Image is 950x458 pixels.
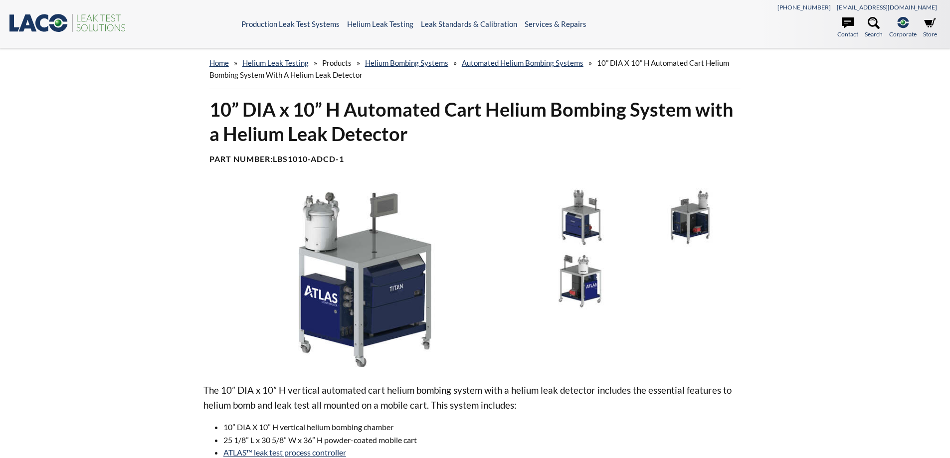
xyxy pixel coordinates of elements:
a: Services & Repairs [525,19,586,28]
img: 10" x 10" Automated Helium Bombing System Rear 3/4 View [529,252,633,309]
img: 10" x 10" Automated Helium Bombing System 3/4 View [529,188,633,246]
a: [EMAIL_ADDRESS][DOMAIN_NAME] [837,3,937,11]
b: LBS1010-ADCD-1 [273,154,344,163]
span: Corporate [889,29,917,39]
a: Helium Bombing Systems [365,58,448,67]
a: Contact [837,17,858,39]
span: Products [322,58,352,67]
h4: Part Number: [209,154,741,164]
a: ATLAS™ leak test process controller [223,448,346,457]
h1: 10” DIA x 10” H Automated Cart Helium Bombing System with a Helium Leak Detector [209,97,741,147]
li: 10” DIA X 10” H vertical helium bombing chamber [223,421,747,434]
li: 25 1/8” L x 30 5/8” W x 36” H powder-coated mobile cart [223,434,747,447]
img: 10" x 10" Automated Helium Bombing System [203,188,522,367]
img: 10" x 10" Automated Helium Bombing System Rear View [638,188,742,246]
span: 10” DIA x 10” H Automated Cart Helium Bombing System with a Helium Leak Detector [209,58,729,79]
a: Automated Helium Bombing Systems [462,58,583,67]
a: Production Leak Test Systems [241,19,340,28]
p: The 10” DIA x 10” H vertical automated cart helium bombing system with a helium leak detector inc... [203,383,747,413]
a: home [209,58,229,67]
a: Store [923,17,937,39]
a: [PHONE_NUMBER] [777,3,831,11]
a: Helium Leak Testing [242,58,309,67]
a: Search [865,17,883,39]
a: Helium Leak Testing [347,19,413,28]
a: Leak Standards & Calibration [421,19,517,28]
div: » » » » » [209,49,741,89]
